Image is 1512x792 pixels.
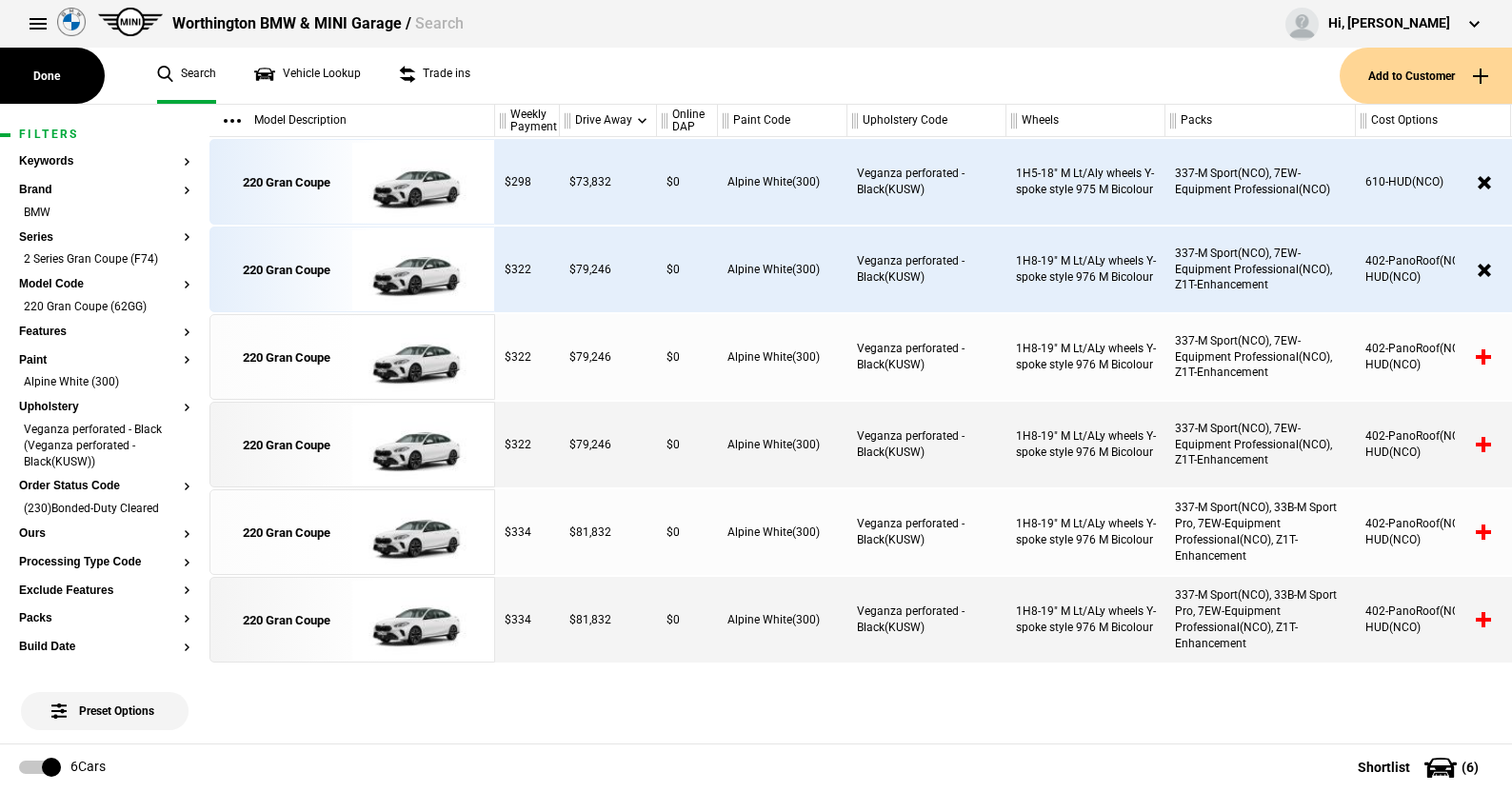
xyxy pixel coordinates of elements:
div: 402-PanoRoof(NCO), 610-HUD(NCO) [1356,577,1511,663]
div: 1H8-19" M Lt/ALy wheels Y-spoke style 976 M Bicolour [1006,402,1165,487]
section: PaintAlpine White (300) [19,354,190,402]
div: 1H5-18" M Lt/Aly wheels Y-spoke style 975 M Bicolour [1006,139,1165,225]
section: Exclude Features [19,584,190,613]
div: 220 Gran Coupe [243,349,330,366]
div: 220 Gran Coupe [243,612,330,629]
button: Exclude Features [19,584,190,598]
div: Model Description [209,105,494,137]
div: 220 Gran Coupe [243,174,330,191]
a: 220 Gran Coupe [220,578,352,663]
a: 220 Gran Coupe [220,403,352,488]
section: Model Code220 Gran Coupe (62GG) [19,278,190,326]
button: Shortlist(6) [1329,743,1512,791]
button: Order Status Code [19,480,190,493]
div: $0 [657,402,718,487]
div: $0 [657,577,718,663]
li: 2 Series Gran Coupe (F74) [19,251,190,270]
div: Alpine White(300) [718,489,847,575]
span: Search [415,14,464,32]
img: mini.png [98,8,163,36]
li: 220 Gran Coupe (62GG) [19,299,190,318]
div: Alpine White(300) [718,227,847,312]
div: 220 Gran Coupe [243,262,330,279]
div: 6 Cars [70,758,106,777]
section: Order Status Code(230)Bonded-Duty Cleared [19,480,190,527]
div: $322 [495,402,560,487]
div: Hi, [PERSON_NAME] [1328,14,1450,33]
div: 402-PanoRoof(NCO), 610-HUD(NCO) [1356,489,1511,575]
img: bmw.png [57,8,86,36]
li: Alpine White (300) [19,374,190,393]
div: 1H8-19" M Lt/ALy wheels Y-spoke style 976 M Bicolour [1006,489,1165,575]
div: $81,832 [560,489,657,575]
h1: Filters [19,129,190,141]
img: cosySec [352,228,485,313]
button: Ours [19,527,190,541]
button: Brand [19,184,190,197]
a: Search [157,48,216,104]
a: Vehicle Lookup [254,48,361,104]
div: 337-M Sport(NCO), 7EW-Equipment Professional(NCO), Z1T-Enhancement [1165,227,1356,312]
div: 337-M Sport(NCO), 33B-M Sport Pro, 7EW-Equipment Professional(NCO), Z1T-Enhancement [1165,577,1356,663]
section: UpholsteryVeganza perforated - Black (Veganza perforated - Black(KUSW)) [19,401,190,480]
div: Alpine White(300) [718,314,847,400]
li: (230)Bonded-Duty Cleared [19,501,190,520]
img: cosySec [352,315,485,401]
button: Series [19,231,190,245]
div: Veganza perforated - Black(KUSW) [847,227,1006,312]
section: Packs [19,612,190,641]
button: Add to Customer [1340,48,1512,104]
div: 402-PanoRoof(NCO), 610-HUD(NCO) [1356,402,1511,487]
div: $0 [657,314,718,400]
div: Alpine White(300) [718,402,847,487]
button: Paint [19,354,190,367]
div: $81,832 [560,577,657,663]
div: $73,832 [560,139,657,225]
span: Preset Options [55,681,154,718]
li: BMW [19,205,190,224]
div: Upholstery Code [847,105,1005,137]
span: Shortlist [1358,761,1410,774]
div: Veganza perforated - Black(KUSW) [847,489,1006,575]
div: $79,246 [560,402,657,487]
div: 220 Gran Coupe [243,525,330,542]
div: Weekly Payment [495,105,559,137]
div: $79,246 [560,227,657,312]
div: $298 [495,139,560,225]
div: 220 Gran Coupe [243,437,330,454]
div: Online DAP [657,105,717,137]
div: 1H8-19" M Lt/ALy wheels Y-spoke style 976 M Bicolour [1006,227,1165,312]
img: cosySec [352,490,485,576]
section: Ours [19,527,190,556]
section: Features [19,326,190,354]
div: Veganza perforated - Black(KUSW) [847,314,1006,400]
div: 402-PanoRoof(NCO), 610-HUD(NCO) [1356,227,1511,312]
a: 220 Gran Coupe [220,315,352,401]
button: Features [19,326,190,339]
section: Build Date [19,641,190,669]
div: Veganza perforated - Black(KUSW) [847,577,1006,663]
div: Wheels [1006,105,1164,137]
div: $0 [657,139,718,225]
div: 1H8-19" M Lt/ALy wheels Y-spoke style 976 M Bicolour [1006,577,1165,663]
a: 220 Gran Coupe [220,490,352,576]
section: Series2 Series Gran Coupe (F74) [19,231,190,279]
img: cosySec [352,578,485,663]
button: Model Code [19,278,190,291]
img: cosySec [352,403,485,488]
div: 337-M Sport(NCO), 7EW-Equipment Professional(NCO), Z1T-Enhancement [1165,402,1356,487]
div: $334 [495,489,560,575]
li: Veganza perforated - Black (Veganza perforated - Black(KUSW)) [19,422,190,472]
div: $0 [657,489,718,575]
div: 402-PanoRoof(NCO), 610-HUD(NCO) [1356,314,1511,400]
a: 220 Gran Coupe [220,228,352,313]
div: $322 [495,314,560,400]
div: Alpine White(300) [718,577,847,663]
button: Processing Type Code [19,556,190,569]
div: $334 [495,577,560,663]
img: cosySec [352,140,485,226]
section: Keywords [19,155,190,184]
div: Drive Away [560,105,656,137]
div: Alpine White(300) [718,139,847,225]
div: 610-HUD(NCO) [1356,139,1511,225]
